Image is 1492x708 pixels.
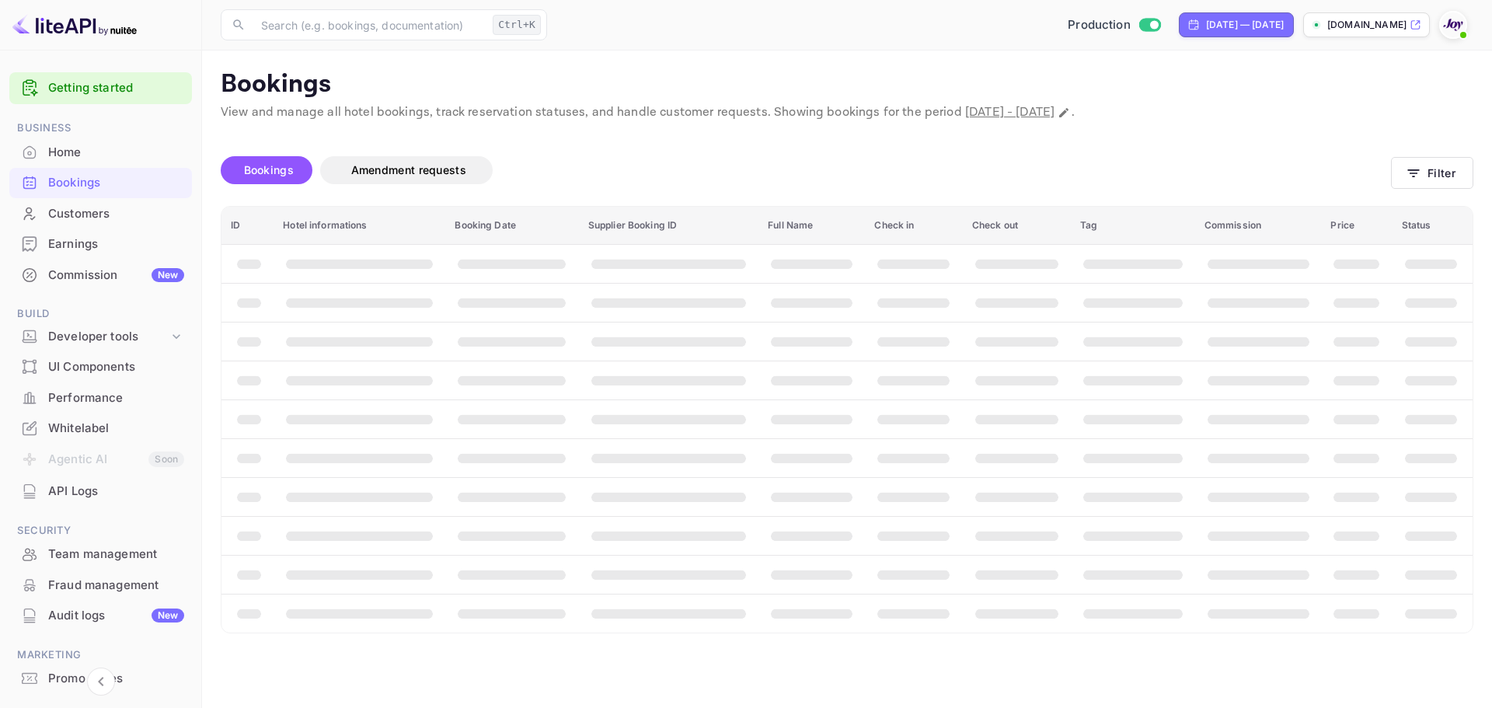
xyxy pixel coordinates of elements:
div: Earnings [48,235,184,253]
a: API Logs [9,476,192,505]
a: Home [9,138,192,166]
div: Home [48,144,184,162]
a: Fraud management [9,570,192,599]
div: Switch to Sandbox mode [1061,16,1166,34]
button: Filter [1391,157,1473,189]
div: Promo codes [9,664,192,694]
th: Check out [963,207,1071,245]
div: Fraud management [9,570,192,601]
th: Supplier Booking ID [579,207,758,245]
span: Build [9,305,192,323]
div: CommissionNew [9,260,192,291]
div: Audit logsNew [9,601,192,631]
div: Home [9,138,192,168]
button: Collapse navigation [87,668,115,696]
th: Price [1321,207,1392,245]
a: Earnings [9,229,192,258]
a: Audit logsNew [9,601,192,630]
a: Performance [9,383,192,412]
th: Booking Date [445,207,578,245]
div: Earnings [9,229,192,260]
a: Promo codes [9,664,192,692]
p: [DOMAIN_NAME] [1327,18,1407,32]
a: Customers [9,199,192,228]
div: New [152,268,184,282]
div: Promo codes [48,670,184,688]
div: Developer tools [9,323,192,351]
span: Production [1068,16,1131,34]
div: UI Components [48,358,184,376]
div: account-settings tabs [221,156,1391,184]
div: Developer tools [48,328,169,346]
div: Whitelabel [48,420,184,438]
div: Audit logs [48,607,184,625]
a: Team management [9,539,192,568]
table: booking table [221,207,1473,633]
div: Ctrl+K [493,15,541,35]
div: Bookings [9,168,192,198]
input: Search (e.g. bookings, documentation) [252,9,486,40]
div: Customers [9,199,192,229]
span: Bookings [244,163,294,176]
th: ID [221,207,274,245]
div: API Logs [48,483,184,500]
div: Getting started [9,72,192,104]
div: Fraud management [48,577,184,595]
div: Commission [48,267,184,284]
div: Customers [48,205,184,223]
div: Team management [48,546,184,563]
span: [DATE] - [DATE] [965,104,1055,120]
div: Performance [48,389,184,407]
a: UI Components [9,352,192,381]
a: CommissionNew [9,260,192,289]
div: Bookings [48,174,184,192]
th: Full Name [758,207,865,245]
button: Change date range [1056,105,1072,120]
th: Tag [1071,207,1195,245]
th: Hotel informations [274,207,445,245]
th: Check in [865,207,962,245]
a: Bookings [9,168,192,197]
th: Commission [1195,207,1322,245]
a: Getting started [48,79,184,97]
img: With Joy [1441,12,1466,37]
div: Team management [9,539,192,570]
a: Whitelabel [9,413,192,442]
span: Amendment requests [351,163,466,176]
img: LiteAPI logo [12,12,137,37]
span: Business [9,120,192,137]
div: Performance [9,383,192,413]
div: API Logs [9,476,192,507]
span: Security [9,522,192,539]
th: Status [1393,207,1473,245]
p: Bookings [221,69,1473,100]
div: Whitelabel [9,413,192,444]
p: View and manage all hotel bookings, track reservation statuses, and handle customer requests. Sho... [221,103,1473,122]
div: New [152,609,184,623]
div: UI Components [9,352,192,382]
span: Marketing [9,647,192,664]
div: [DATE] — [DATE] [1206,18,1284,32]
